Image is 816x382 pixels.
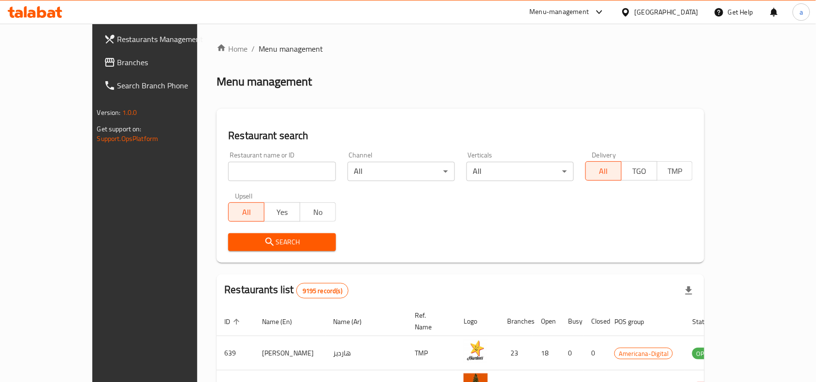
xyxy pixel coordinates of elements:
div: Menu-management [530,6,589,18]
h2: Menu management [217,74,312,89]
a: Support.OpsPlatform [97,132,159,145]
span: All [233,205,261,219]
span: Ref. Name [415,310,444,333]
td: [PERSON_NAME] [254,336,325,370]
div: All [348,162,455,181]
th: Branches [499,307,533,336]
button: Yes [264,202,300,222]
div: All [466,162,574,181]
button: TGO [621,161,657,181]
span: Version: [97,106,121,119]
span: All [590,164,618,178]
img: Hardee's [464,339,488,363]
span: Status [692,316,724,327]
td: 0 [560,336,583,370]
span: Menu management [259,43,323,55]
span: POS group [614,316,656,327]
div: [GEOGRAPHIC_DATA] [635,7,699,17]
button: Search [228,233,335,251]
a: Home [217,43,248,55]
td: 18 [533,336,560,370]
span: ID [224,316,243,327]
a: Search Branch Phone [96,74,229,97]
label: Upsell [235,193,253,199]
th: Busy [560,307,583,336]
th: Open [533,307,560,336]
td: هارديز [325,336,407,370]
span: Yes [268,205,296,219]
a: Branches [96,51,229,74]
span: OPEN [692,348,716,359]
span: No [304,205,332,219]
span: Name (Ar) [333,316,374,327]
span: Restaurants Management [117,33,221,45]
button: No [300,202,336,222]
button: All [585,161,622,181]
th: Closed [583,307,607,336]
span: Search Branch Phone [117,80,221,91]
input: Search for restaurant name or ID.. [228,162,335,181]
h2: Restaurant search [228,128,693,143]
li: / [251,43,255,55]
span: Name (En) [262,316,305,327]
td: 639 [217,336,254,370]
a: Restaurants Management [96,28,229,51]
span: Americana-Digital [615,348,672,359]
label: Delivery [592,152,616,158]
span: 9195 record(s) [297,286,348,296]
button: All [228,202,264,222]
span: Get support on: [97,123,142,135]
div: Total records count [296,283,349,298]
span: a [800,7,803,17]
th: Logo [456,307,499,336]
span: Branches [117,57,221,68]
button: TMP [657,161,693,181]
td: TMP [407,336,456,370]
h2: Restaurants list [224,283,349,298]
span: 1.0.0 [122,106,137,119]
span: TMP [661,164,689,178]
div: Export file [677,279,700,302]
span: TGO [626,164,654,178]
td: 0 [583,336,607,370]
nav: breadcrumb [217,43,704,55]
td: 23 [499,336,533,370]
span: Search [236,236,328,248]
